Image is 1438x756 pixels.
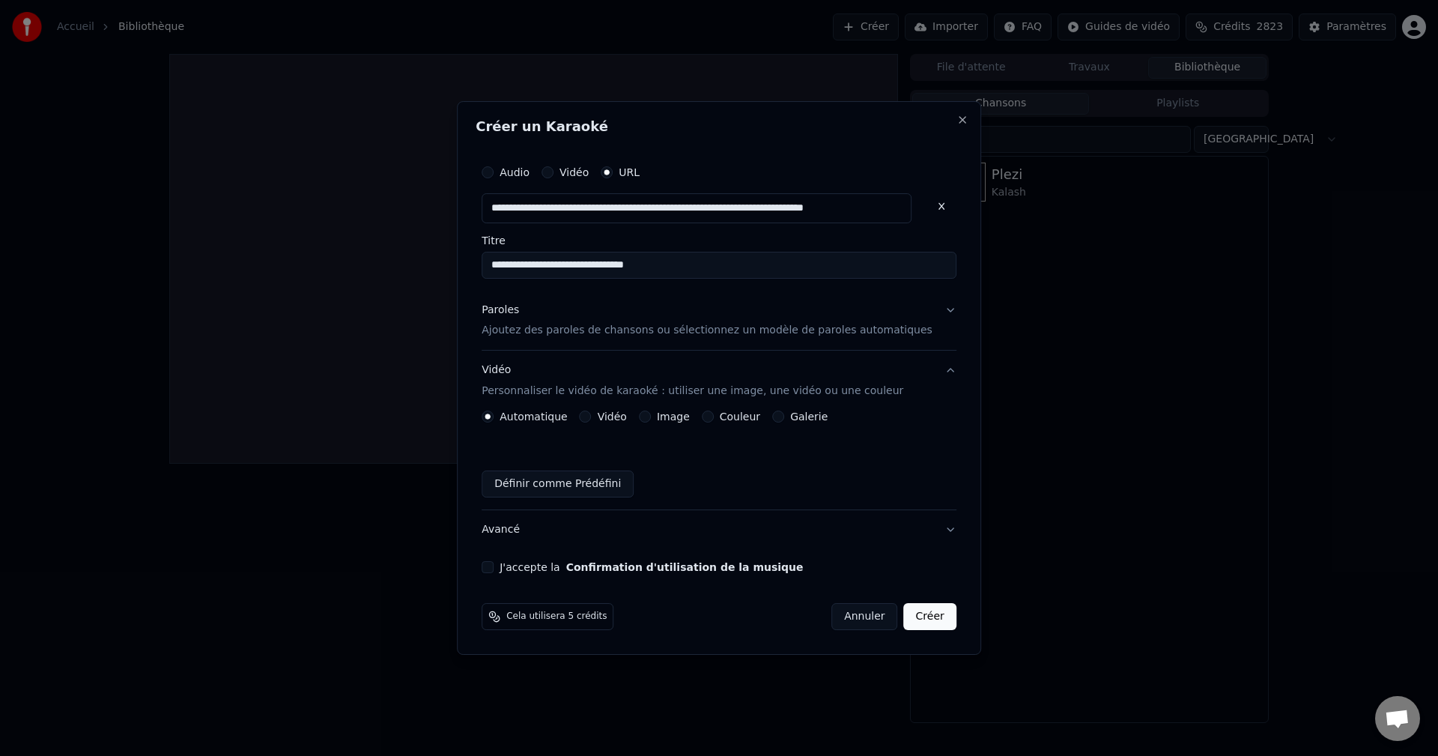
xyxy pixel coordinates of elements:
[482,351,956,411] button: VidéoPersonnaliser le vidéo de karaoké : utiliser une image, une vidéo ou une couleur
[482,384,903,399] p: Personnaliser le vidéo de karaoké : utiliser une image, une vidéo ou une couleur
[500,562,803,572] label: J'accepte la
[657,411,690,422] label: Image
[619,167,640,178] label: URL
[831,603,897,630] button: Annuler
[482,324,932,339] p: Ajoutez des paroles de chansons ou sélectionnez un modèle de paroles automatiques
[482,411,956,509] div: VidéoPersonnaliser le vidéo de karaoké : utiliser une image, une vidéo ou une couleur
[482,510,956,549] button: Avancé
[500,411,567,422] label: Automatique
[904,603,956,630] button: Créer
[482,303,519,318] div: Paroles
[790,411,828,422] label: Galerie
[500,167,530,178] label: Audio
[559,167,589,178] label: Vidéo
[482,235,956,246] label: Titre
[598,411,627,422] label: Vidéo
[482,471,634,498] button: Définir comme Prédéfini
[482,291,956,351] button: ParolesAjoutez des paroles de chansons ou sélectionnez un modèle de paroles automatiques
[482,363,903,399] div: Vidéo
[566,562,804,572] button: J'accepte la
[476,120,962,133] h2: Créer un Karaoké
[720,411,760,422] label: Couleur
[506,611,607,623] span: Cela utilisera 5 crédits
